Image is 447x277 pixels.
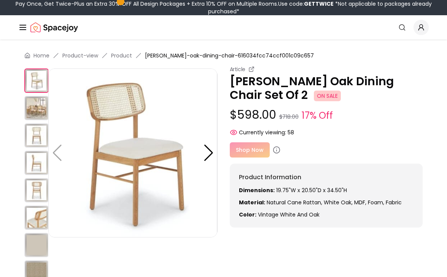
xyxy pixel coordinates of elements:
p: $598.00 [230,108,423,123]
nav: breadcrumb [24,52,423,59]
span: vintage white and oak [258,211,320,218]
span: 58 [288,129,294,136]
img: https://storage.googleapis.com/spacejoy-main/assets/616034fcc74ccf001c09c657/product_4_on0fdie2196f [24,178,49,202]
span: Natural cane rattan, White Oak, MDF, foam, Fabric [267,199,402,206]
small: $718.00 [279,113,299,121]
span: [PERSON_NAME]-oak-dining-chair-616034fcc74ccf001c09c657 [145,52,314,59]
p: 19.75"W x 20.50"D x 34.50"H [239,186,414,194]
img: https://storage.googleapis.com/spacejoy-main/assets/616034fcc74ccf001c09c657/product_1_0lf9dcm85nnih [24,96,49,120]
strong: Material: [239,199,265,206]
a: Product-view [62,52,98,59]
nav: Global [18,15,429,40]
img: https://storage.googleapis.com/spacejoy-main/assets/616034fcc74ccf001c09c657/product_5_84j28gpekhi7 [24,205,49,230]
img: https://storage.googleapis.com/spacejoy-main/assets/616034fcc74ccf001c09c657/product_2_fcdnh6i191o [24,123,49,148]
img: https://storage.googleapis.com/spacejoy-main/assets/616034fcc74ccf001c09c657/product_1_0lf9dcm85nnih [217,68,386,237]
span: ON SALE [314,91,341,101]
img: https://storage.googleapis.com/spacejoy-main/assets/616034fcc74ccf001c09c657/product_0_4408j00jpm58 [48,68,217,237]
h6: Product Information [239,173,414,182]
span: Currently viewing: [239,129,286,136]
strong: Dimensions: [239,186,275,194]
img: https://storage.googleapis.com/spacejoy-main/assets/616034fcc74ccf001c09c657/product_0_4408j00jpm58 [24,68,49,93]
p: [PERSON_NAME] Oak Dining Chair Set Of 2 [230,75,423,102]
img: https://storage.googleapis.com/spacejoy-main/assets/616034fcc74ccf001c09c657/product_3_m85gi3ooa9i [24,151,49,175]
img: https://storage.googleapis.com/spacejoy-main/assets/616034fcc74ccf001c09c657/product_6_k9m5el41l9ba [24,233,49,257]
small: 17% Off [302,109,333,123]
small: Article [230,65,246,73]
a: Product [111,52,132,59]
a: Home [33,52,49,59]
a: Spacejoy [30,20,78,35]
img: Spacejoy Logo [30,20,78,35]
strong: Color: [239,211,256,218]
